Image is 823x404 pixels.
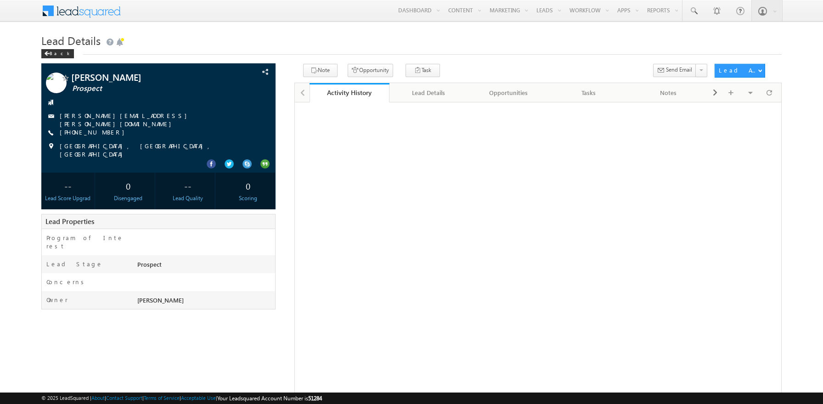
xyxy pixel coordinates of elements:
a: [PERSON_NAME][EMAIL_ADDRESS][PERSON_NAME][DOMAIN_NAME] [60,112,192,128]
div: Notes [636,87,700,98]
div: -- [44,177,93,194]
span: [GEOGRAPHIC_DATA], [GEOGRAPHIC_DATA], [GEOGRAPHIC_DATA] [60,142,251,158]
span: Your Leadsquared Account Number is [217,395,322,402]
div: Activity History [316,88,383,97]
div: Lead Actions [719,66,758,74]
div: Lead Quality [163,194,213,202]
div: Tasks [556,87,620,98]
div: Lead Details [397,87,461,98]
button: Lead Actions [715,64,765,78]
label: Program of Interest [46,234,126,250]
span: [PERSON_NAME] [137,296,184,304]
span: Lead Properties [45,217,94,226]
a: Acceptable Use [181,395,216,401]
a: Terms of Service [144,395,180,401]
div: 0 [103,177,152,194]
div: Disengaged [103,194,152,202]
a: Opportunities [469,83,549,102]
span: © 2025 LeadSquared | | | | | [41,394,322,403]
div: -- [163,177,213,194]
button: Note [303,64,338,77]
button: Opportunity [348,64,393,77]
div: Back [41,49,74,58]
img: Profile photo [46,73,67,96]
a: Back [41,49,79,56]
span: Send Email [666,66,692,74]
a: About [91,395,105,401]
label: Lead Stage [46,260,103,268]
span: Prospect [72,84,219,93]
div: Prospect [135,260,275,273]
a: Activity History [310,83,389,102]
a: Notes [629,83,709,102]
a: Tasks [549,83,629,102]
a: Contact Support [106,395,142,401]
span: Lead Details [41,33,101,48]
button: Send Email [653,64,696,77]
span: [PHONE_NUMBER] [60,128,129,137]
div: Scoring [224,194,273,202]
button: Task [406,64,440,77]
label: Concerns [46,278,87,286]
div: Opportunities [476,87,541,98]
a: Lead Details [389,83,469,102]
div: 0 [224,177,273,194]
span: [PERSON_NAME] [71,73,218,82]
label: Owner [46,296,68,304]
div: Lead Score Upgrad [44,194,93,202]
span: 51284 [308,395,322,402]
